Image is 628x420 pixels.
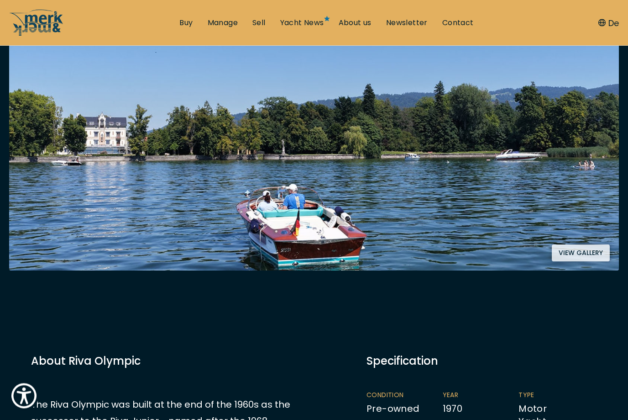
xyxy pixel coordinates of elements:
[552,245,610,262] button: View gallery
[179,18,193,28] a: Buy
[518,391,576,400] span: Type
[366,391,424,400] span: Condition
[442,18,474,28] a: Contact
[443,391,501,400] span: Year
[386,18,428,28] a: Newsletter
[208,18,238,28] a: Manage
[9,33,619,271] img: Merk&Merk
[252,18,266,28] a: Sell
[9,381,39,411] button: Show Accessibility Preferences
[280,18,324,28] a: Yacht News
[9,29,64,39] a: /
[366,353,597,369] div: Specification
[339,18,372,28] a: About us
[31,353,303,369] h3: About Riva Olympic
[598,17,619,29] button: De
